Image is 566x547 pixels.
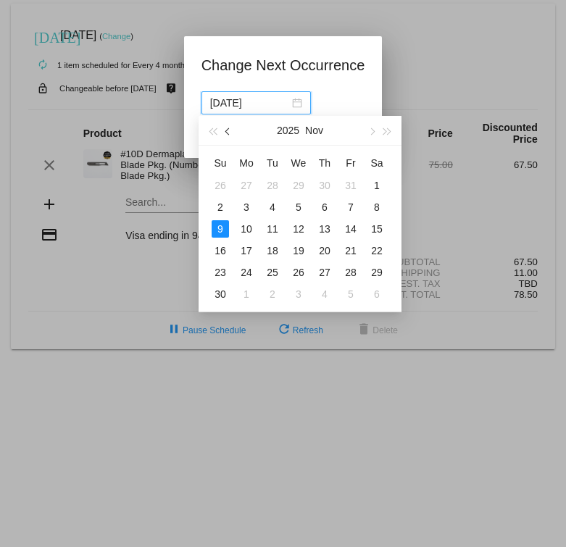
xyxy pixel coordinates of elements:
th: Tue [259,151,286,175]
td: 11/19/2025 [286,240,312,262]
td: 11/28/2025 [338,262,364,283]
div: 5 [342,285,359,303]
td: 11/13/2025 [312,218,338,240]
td: 10/30/2025 [312,175,338,196]
td: 11/1/2025 [364,175,390,196]
div: 19 [290,242,307,259]
td: 11/17/2025 [233,240,259,262]
div: 15 [368,220,386,238]
div: 29 [290,177,307,194]
td: 11/21/2025 [338,240,364,262]
td: 11/12/2025 [286,218,312,240]
td: 11/11/2025 [259,218,286,240]
td: 12/4/2025 [312,283,338,305]
td: 12/1/2025 [233,283,259,305]
td: 12/6/2025 [364,283,390,305]
div: 2 [212,199,229,216]
button: Previous month (PageUp) [220,116,236,145]
div: 27 [316,264,333,281]
div: 30 [212,285,229,303]
td: 10/26/2025 [207,175,233,196]
td: 11/18/2025 [259,240,286,262]
td: 12/5/2025 [338,283,364,305]
div: 28 [264,177,281,194]
td: 11/9/2025 [207,218,233,240]
div: 3 [290,285,307,303]
td: 11/14/2025 [338,218,364,240]
input: Select date [210,95,289,111]
button: 2025 [277,116,299,145]
div: 2 [264,285,281,303]
td: 11/7/2025 [338,196,364,218]
th: Sat [364,151,390,175]
div: 13 [316,220,333,238]
td: 11/25/2025 [259,262,286,283]
td: 10/31/2025 [338,175,364,196]
div: 28 [342,264,359,281]
td: 11/22/2025 [364,240,390,262]
div: 25 [264,264,281,281]
td: 12/2/2025 [259,283,286,305]
div: 23 [212,264,229,281]
div: 27 [238,177,255,194]
div: 1 [238,285,255,303]
td: 11/10/2025 [233,218,259,240]
th: Mon [233,151,259,175]
td: 11/30/2025 [207,283,233,305]
div: 8 [368,199,386,216]
td: 11/15/2025 [364,218,390,240]
td: 11/29/2025 [364,262,390,283]
td: 11/8/2025 [364,196,390,218]
button: Next year (Control + right) [380,116,396,145]
th: Thu [312,151,338,175]
div: 6 [316,199,333,216]
button: Nov [305,116,323,145]
div: 1 [368,177,386,194]
div: 6 [368,285,386,303]
div: 10 [238,220,255,238]
td: 11/27/2025 [312,262,338,283]
div: 16 [212,242,229,259]
td: 11/2/2025 [207,196,233,218]
div: 29 [368,264,386,281]
div: 4 [316,285,333,303]
div: 17 [238,242,255,259]
th: Sun [207,151,233,175]
td: 11/20/2025 [312,240,338,262]
div: 3 [238,199,255,216]
th: Fri [338,151,364,175]
td: 10/28/2025 [259,175,286,196]
div: 31 [342,177,359,194]
h1: Change Next Occurrence [201,54,365,77]
div: 7 [342,199,359,216]
th: Wed [286,151,312,175]
td: 12/3/2025 [286,283,312,305]
button: Last year (Control + left) [204,116,220,145]
div: 26 [290,264,307,281]
div: 21 [342,242,359,259]
div: 5 [290,199,307,216]
div: 22 [368,242,386,259]
div: 26 [212,177,229,194]
td: 11/3/2025 [233,196,259,218]
div: 18 [264,242,281,259]
td: 11/6/2025 [312,196,338,218]
td: 11/4/2025 [259,196,286,218]
td: 11/23/2025 [207,262,233,283]
div: 30 [316,177,333,194]
div: 12 [290,220,307,238]
td: 11/26/2025 [286,262,312,283]
td: 11/16/2025 [207,240,233,262]
td: 10/27/2025 [233,175,259,196]
div: 11 [264,220,281,238]
div: 9 [212,220,229,238]
div: 20 [316,242,333,259]
button: Next month (PageDown) [363,116,379,145]
div: 24 [238,264,255,281]
td: 10/29/2025 [286,175,312,196]
td: 11/24/2025 [233,262,259,283]
td: 11/5/2025 [286,196,312,218]
div: 14 [342,220,359,238]
div: 4 [264,199,281,216]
